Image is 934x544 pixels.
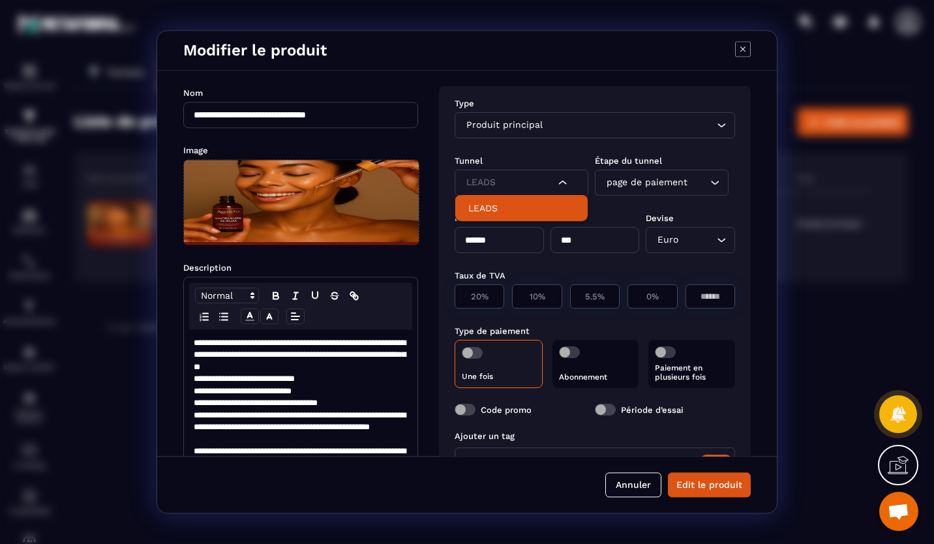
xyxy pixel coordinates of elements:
p: 10% [519,292,554,301]
input: Search for option [690,176,707,190]
h4: Modifier le produit [183,41,327,59]
label: Type [455,98,474,108]
div: Créer [700,455,732,466]
div: Search for option [595,170,729,196]
label: Période d’essai [621,405,684,415]
p: 0% [635,292,670,301]
input: Search for option [545,119,714,133]
label: Description [183,263,232,273]
label: Type de paiement [455,326,530,336]
div: Search for option [455,170,588,196]
input: Search for option [681,234,714,248]
div: Search for option [646,227,735,253]
p: Une fois [462,372,535,381]
input: Search for option [463,176,555,190]
button: Edit le produit [668,473,751,498]
a: Ouvrir le chat [879,492,918,531]
label: Ajouter un tag [455,431,515,441]
span: Produit principal [463,119,545,133]
p: 20% [462,292,497,301]
p: Abonnement [559,372,633,382]
label: Image [183,145,208,155]
label: Nom [183,88,203,98]
p: Paiement en plusieurs fois [655,363,729,382]
span: Euro [654,234,681,248]
label: Prix HT [455,213,485,223]
label: Devise [646,213,674,223]
label: Étape du tunnel [595,156,662,166]
p: LEADS [468,202,575,215]
p: 5.5% [577,292,612,301]
div: Search for option [455,447,735,474]
label: Code promo [481,405,532,415]
label: Tunnel [455,156,483,166]
label: Taux de TVA [455,271,505,280]
button: Annuler [605,473,661,498]
div: Search for option [455,112,735,138]
span: page de paiement [603,176,690,190]
input: Search for option [463,454,682,468]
